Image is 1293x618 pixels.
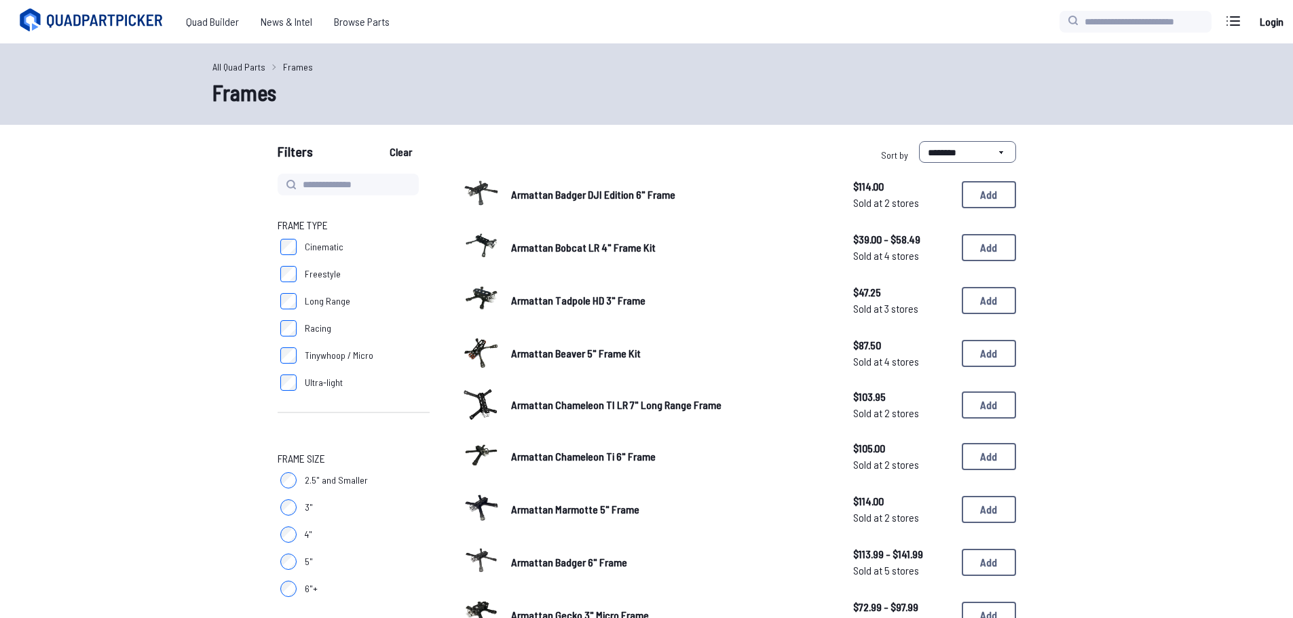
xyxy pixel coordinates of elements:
[511,501,831,518] a: Armattan Marmotte 5" Frame
[853,337,951,353] span: $87.50
[853,546,951,562] span: $113.99 - $141.99
[962,181,1016,208] button: Add
[511,345,831,362] a: Armattan Beaver 5" Frame Kit
[462,279,500,317] img: image
[962,340,1016,367] button: Add
[378,141,424,163] button: Clear
[919,141,1016,163] select: Sort by
[280,499,297,516] input: 3"
[511,292,831,309] a: Armattan Tadpole HD 3" Frame
[175,8,250,35] a: Quad Builder
[305,267,341,281] span: Freestyle
[280,581,297,597] input: 6"+
[853,493,951,509] span: $114.00
[462,227,500,269] a: image
[305,555,313,568] span: 5"
[853,195,951,211] span: Sold at 2 stores
[462,227,500,265] img: image
[881,149,908,161] span: Sort by
[511,187,831,203] a: Armattan Badger DJI Edition 6" Frame
[280,554,297,570] input: 5"
[212,60,265,74] a: All Quad Parts
[462,488,500,526] img: image
[278,217,328,233] span: Frame Type
[511,347,641,360] span: Armattan Beaver 5" Frame Kit
[1255,8,1288,35] a: Login
[305,322,331,335] span: Racing
[853,562,951,579] span: Sold at 5 stores
[962,549,1016,576] button: Add
[212,76,1081,109] h1: Frames
[462,541,500,583] a: image
[278,450,325,467] span: Frame Size
[462,279,500,322] a: image
[305,240,343,254] span: Cinematic
[462,388,500,421] img: image
[283,60,313,74] a: Frames
[853,389,951,405] span: $103.95
[280,293,297,309] input: Long Range
[280,472,297,488] input: 2.5" and Smaller
[305,376,343,389] span: Ultra-light
[511,503,639,516] span: Armattan Marmotte 5" Frame
[280,239,297,255] input: Cinematic
[853,301,951,317] span: Sold at 3 stores
[462,332,500,370] img: image
[511,239,831,256] a: Armattan Bobcat LR 4" Frame Kit
[962,234,1016,261] button: Add
[853,599,951,615] span: $72.99 - $97.99
[853,405,951,421] span: Sold at 2 stores
[280,266,297,282] input: Freestyle
[853,178,951,195] span: $114.00
[278,141,313,168] span: Filters
[305,501,313,514] span: 3"
[462,488,500,530] a: image
[511,448,831,465] a: Armattan Chameleon Ti 6" Frame
[962,496,1016,523] button: Add
[853,457,951,473] span: Sold at 2 stores
[962,443,1016,470] button: Add
[511,188,675,201] span: Armattan Badger DJI Edition 6" Frame
[511,554,831,571] a: Armattan Badger 6" Frame
[462,332,500,374] a: image
[305,349,373,362] span: Tinywhoop / Micro
[305,294,350,308] span: Long Range
[323,8,400,35] a: Browse Parts
[305,582,318,596] span: 6"+
[511,450,656,463] span: Armattan Chameleon Ti 6" Frame
[462,436,500,474] img: image
[462,436,500,478] a: image
[511,294,645,307] span: Armattan Tadpole HD 3" Frame
[853,353,951,370] span: Sold at 4 stores
[280,347,297,364] input: Tinywhoop / Micro
[305,474,368,487] span: 2.5" and Smaller
[962,287,1016,314] button: Add
[511,397,831,413] a: Armattan Chameleon TI LR 7" Long Range Frame
[250,8,323,35] a: News & Intel
[511,398,722,411] span: Armattan Chameleon TI LR 7" Long Range Frame
[462,541,500,579] img: image
[462,174,500,216] a: image
[280,374,297,391] input: Ultra-light
[853,440,951,457] span: $105.00
[280,526,297,543] input: 4"
[280,320,297,336] input: Racing
[853,231,951,248] span: $39.00 - $58.49
[962,391,1016,419] button: Add
[853,284,951,301] span: $47.25
[511,241,656,254] span: Armattan Bobcat LR 4" Frame Kit
[853,248,951,264] span: Sold at 4 stores
[853,509,951,526] span: Sold at 2 stores
[511,556,627,568] span: Armattan Badger 6" Frame
[462,385,500,425] a: image
[462,174,500,212] img: image
[305,528,312,541] span: 4"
